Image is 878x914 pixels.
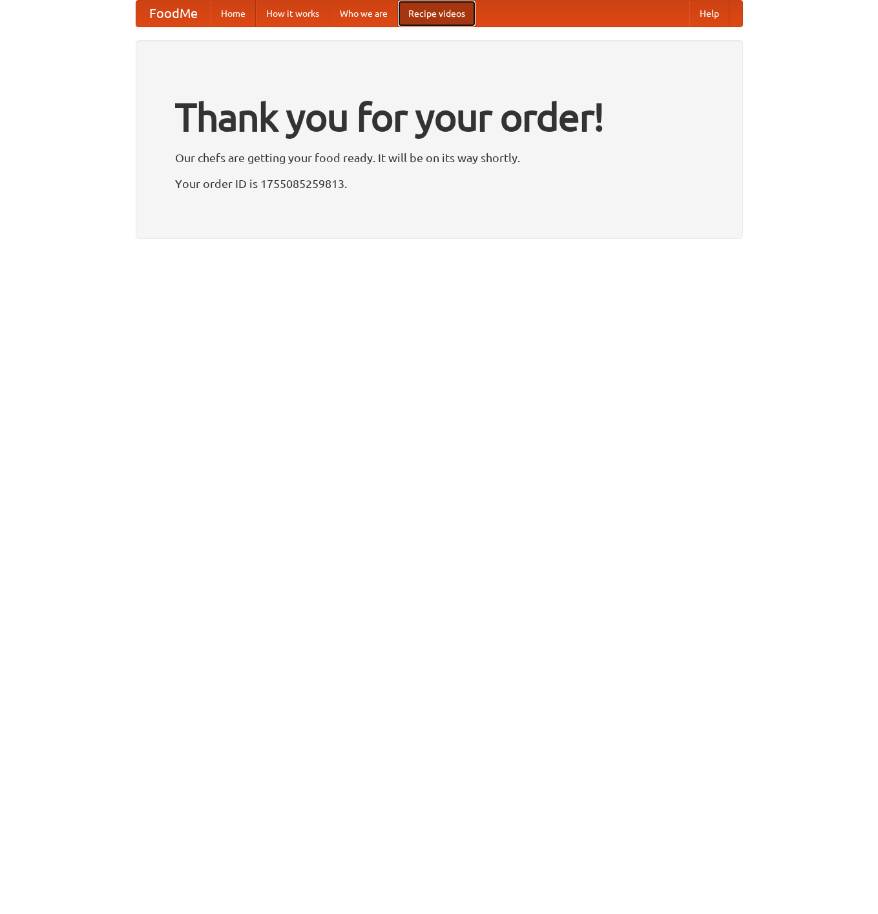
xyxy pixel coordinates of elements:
[175,174,704,193] p: Your order ID is 1755085259813.
[689,1,729,26] a: Help
[256,1,329,26] a: How it works
[136,1,211,26] a: FoodMe
[211,1,256,26] a: Home
[398,1,476,26] a: Recipe videos
[175,148,704,167] p: Our chefs are getting your food ready. It will be on its way shortly.
[329,1,398,26] a: Who we are
[175,86,704,148] h1: Thank you for your order!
